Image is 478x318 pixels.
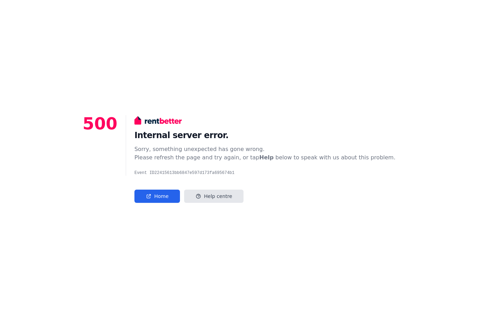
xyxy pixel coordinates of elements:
[83,115,117,203] p: 500
[134,145,395,153] p: Sorry, something unexpected has gone wrong.
[184,190,244,203] a: Help centre
[134,130,395,141] h1: Internal server error.
[259,154,274,161] strong: Help
[134,190,180,203] a: Home
[134,115,182,126] img: RentBetter logo
[134,170,395,176] pre: Event ID 22415613bb6847e597d173fa695674b1
[134,153,395,162] p: Please refresh the page and try again, or tap below to speak with us about this problem.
